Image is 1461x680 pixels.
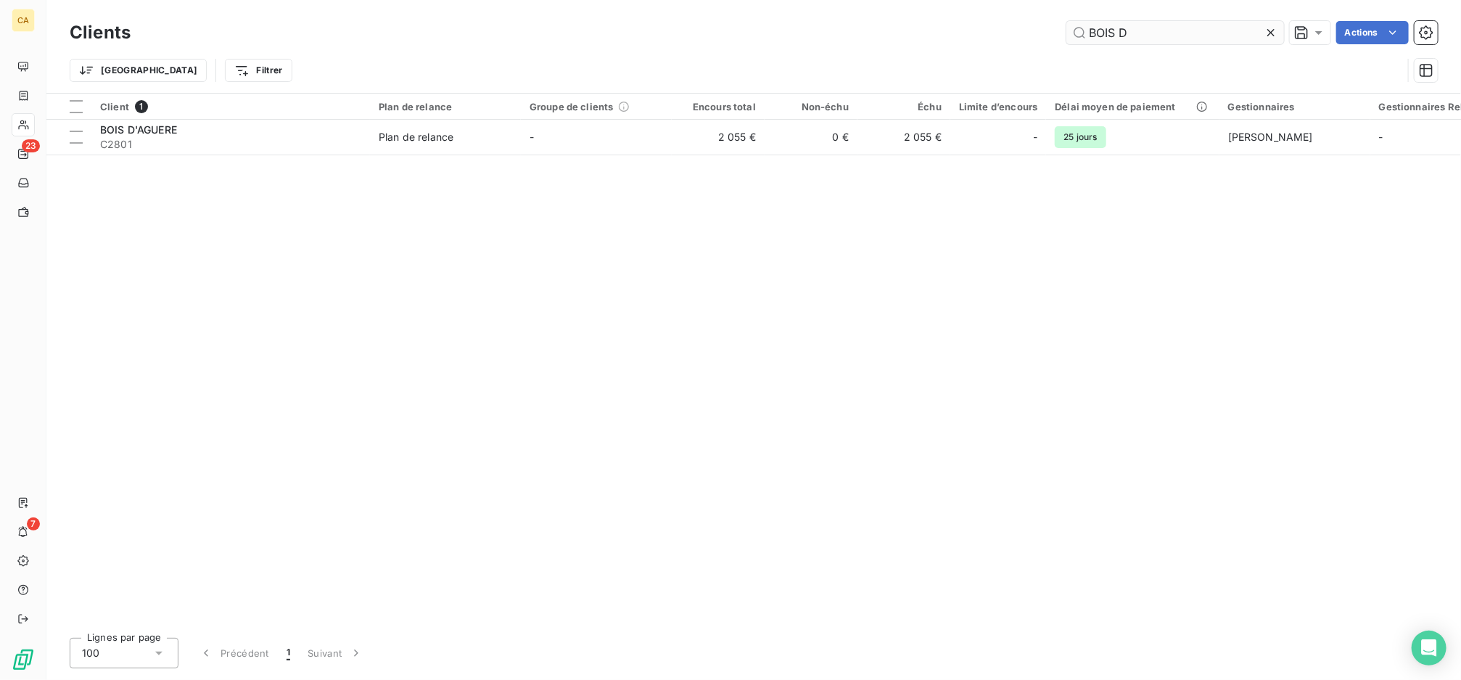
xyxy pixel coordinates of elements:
[765,120,857,155] td: 0 €
[100,123,177,136] span: BOIS D'AGUERE
[278,638,299,668] button: 1
[379,130,453,144] div: Plan de relance
[299,638,372,668] button: Suivant
[680,101,756,112] div: Encours total
[190,638,278,668] button: Précédent
[70,59,207,82] button: [GEOGRAPHIC_DATA]
[866,101,942,112] div: Échu
[530,101,614,112] span: Groupe de clients
[1055,126,1106,148] span: 25 jours
[1228,101,1362,112] div: Gestionnaires
[100,101,129,112] span: Client
[70,20,131,46] h3: Clients
[959,101,1037,112] div: Limite d’encours
[773,101,849,112] div: Non-échu
[1055,101,1210,112] div: Délai moyen de paiement
[22,139,40,152] span: 23
[530,131,534,143] span: -
[135,100,148,113] span: 1
[1033,130,1037,144] span: -
[1228,131,1313,143] span: [PERSON_NAME]
[82,646,99,660] span: 100
[100,137,361,152] span: C2801
[12,9,35,32] div: CA
[857,120,950,155] td: 2 055 €
[287,646,290,660] span: 1
[12,648,35,671] img: Logo LeanPay
[1379,131,1383,143] span: -
[225,59,292,82] button: Filtrer
[1066,21,1284,44] input: Rechercher
[1336,21,1409,44] button: Actions
[27,517,40,531] span: 7
[379,101,512,112] div: Plan de relance
[1412,631,1446,665] div: Open Intercom Messenger
[672,120,765,155] td: 2 055 €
